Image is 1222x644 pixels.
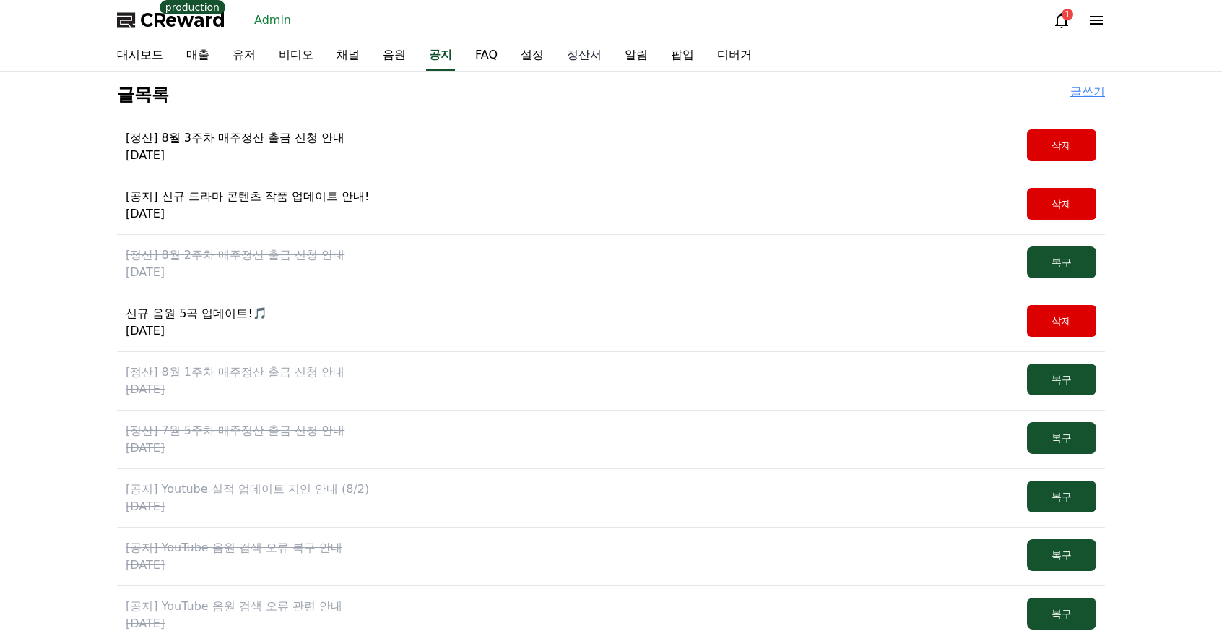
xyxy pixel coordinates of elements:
[126,498,369,515] p: [DATE]
[1030,372,1093,387] div: 복구
[126,422,344,457] a: [정산] 7월 5주차 매주정산 출금 신청 안내 [DATE]
[248,9,297,32] a: Admin
[120,481,162,492] span: Messages
[1027,129,1096,161] button: 삭제
[1027,305,1096,337] button: 삭제
[1053,12,1070,29] a: 1
[126,188,369,205] p: [공지] 신규 드라마 콘텐츠 작품 업데이트 안내!
[126,246,344,264] p: [정산] 8월 2주차 매주정산 출금 신청 안내
[4,458,95,494] a: Home
[126,129,344,147] p: [정산] 8월 3주차 매주정산 출금 신청 안내
[464,40,509,71] a: FAQ
[1030,548,1093,562] div: 복구
[1030,197,1093,211] div: 삭제
[1070,83,1105,106] a: 글쓰기
[1027,246,1096,278] button: 복구
[426,40,455,71] a: 공지
[1030,606,1093,621] div: 복구
[1027,364,1096,395] button: 복구
[140,9,225,32] span: CReward
[1062,9,1073,20] div: 1
[1030,431,1093,445] div: 복구
[126,615,342,632] p: [DATE]
[509,40,555,71] a: 설정
[126,147,344,164] p: [DATE]
[1030,489,1093,504] div: 복구
[126,305,267,340] a: 신규 음원 5곡 업데이트!🎵 [DATE]
[126,205,369,223] p: [DATE]
[105,40,175,71] a: 대시보드
[1027,422,1096,454] button: 복구
[555,40,613,71] a: 정산서
[126,422,344,439] p: [정산] 7월 5주차 매주정산 출금 신청 안내
[126,364,344,398] a: [정산] 8월 1주차 매주정산 출금 신청 안내 [DATE]
[126,246,344,281] a: [정산] 8월 2주차 매주정산 출금 신청 안내 [DATE]
[1030,255,1093,270] div: 복구
[126,381,344,398] p: [DATE]
[1027,539,1096,571] button: 복구
[126,598,342,632] a: [공지] YouTube 음원 검색 오류 관련 안내 [DATE]
[659,40,706,71] a: 팝업
[186,458,277,494] a: Settings
[175,40,221,71] a: 매출
[126,188,369,223] a: [공지] 신규 드라마 콘텐츠 작품 업데이트 안내! [DATE]
[95,458,186,494] a: Messages
[1027,598,1096,630] button: 복구
[126,598,342,615] p: [공지] YouTube 음원 검색 오류 관련 안내
[126,305,267,322] p: 신규 음원 5곡 업데이트!🎵
[221,40,267,71] a: 유저
[126,364,344,381] p: [정산] 8월 1주차 매주정산 출금 신청 안내
[126,539,342,557] p: [공지] YouTube 음원 검색 오류 복구 안내
[267,40,325,71] a: 비디오
[126,322,267,340] p: [DATE]
[126,539,342,574] a: [공지] YouTube 음원 검색 오류 복구 안내 [DATE]
[1030,314,1093,328] div: 삭제
[37,480,62,491] span: Home
[126,481,369,515] a: [공지] Youtube 실적 업데이트 지연 안내 (8/2) [DATE]
[1027,188,1096,220] button: 삭제
[126,129,344,164] a: [정산] 8월 3주차 매주정산 출금 신청 안내 [DATE]
[117,9,225,32] a: CReward
[613,40,659,71] a: 알림
[126,264,344,281] p: [DATE]
[706,40,763,71] a: 디버거
[214,480,249,491] span: Settings
[1027,481,1096,512] button: 복구
[126,557,342,574] p: [DATE]
[126,481,369,498] p: [공지] Youtube 실적 업데이트 지연 안내 (8/2)
[371,40,417,71] a: 음원
[325,40,371,71] a: 채널
[1030,138,1093,153] div: 삭제
[126,439,344,457] p: [DATE]
[117,83,169,106] h2: 글목록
